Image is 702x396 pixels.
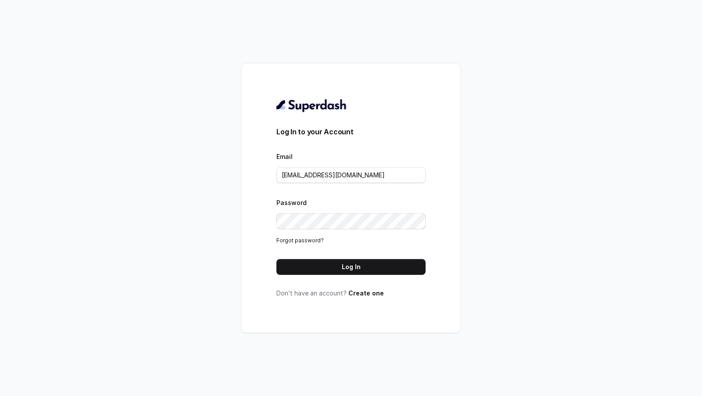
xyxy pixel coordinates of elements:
[276,98,347,112] img: light.svg
[276,126,426,137] h3: Log In to your Account
[276,199,307,206] label: Password
[276,289,426,298] p: Don’t have an account?
[348,289,384,297] a: Create one
[276,237,324,244] a: Forgot password?
[276,259,426,275] button: Log In
[276,167,426,183] input: youremail@example.com
[276,153,293,160] label: Email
